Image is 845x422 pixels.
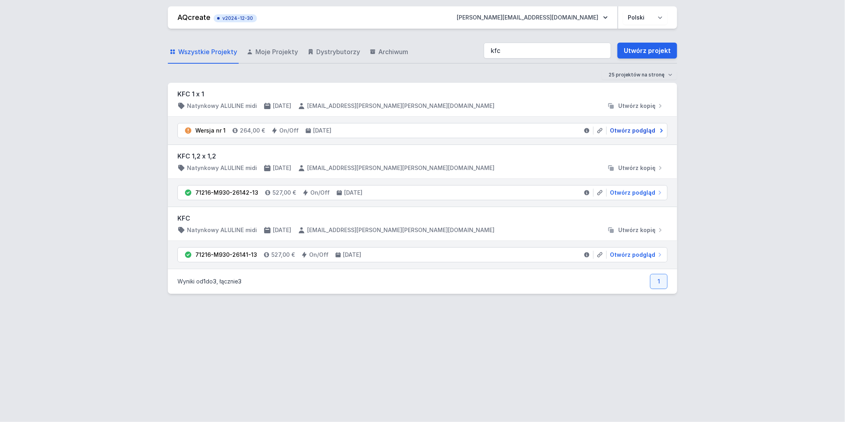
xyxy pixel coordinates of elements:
h3: KFC 1 x 1 [177,89,668,99]
a: Otwórz podgląd [607,251,664,259]
span: Otwórz podgląd [610,127,655,135]
a: 1 [650,274,668,289]
span: Wszystkie Projekty [178,47,237,57]
h4: On/Off [279,127,299,135]
h4: [EMAIL_ADDRESS][PERSON_NAME][PERSON_NAME][DOMAIN_NAME] [307,226,495,234]
span: Utwórz kopię [618,164,656,172]
h3: KFC [177,213,668,223]
span: Otwórz podgląd [610,251,655,259]
h4: Natynkowy ALULINE midi [187,226,257,234]
span: 3 [238,278,241,285]
div: Wersja nr 1 [195,127,226,135]
span: Archiwum [378,47,408,57]
a: Otwórz podgląd [607,189,664,197]
button: Utwórz kopię [604,164,668,172]
span: Otwórz podgląd [610,189,655,197]
a: AQcreate [177,13,210,21]
span: Utwórz kopię [618,226,656,234]
h4: 264,00 € [240,127,265,135]
span: Dystrybutorzy [316,47,360,57]
a: Archiwum [368,41,410,64]
h4: [DATE] [343,251,361,259]
span: Moje Projekty [255,47,298,57]
h4: 527,00 € [273,189,296,197]
h4: [DATE] [273,164,291,172]
a: Wszystkie Projekty [168,41,239,64]
a: Utwórz projekt [617,43,677,59]
h4: [EMAIL_ADDRESS][PERSON_NAME][PERSON_NAME][DOMAIN_NAME] [307,164,495,172]
h4: [DATE] [273,102,291,110]
h4: On/Off [310,189,330,197]
span: v2024-12-30 [218,15,253,21]
a: Otwórz podgląd [607,127,664,135]
button: Utwórz kopię [604,102,668,110]
h4: On/Off [309,251,329,259]
h4: [DATE] [313,127,331,135]
h4: [DATE] [273,226,291,234]
span: 1 [203,278,206,285]
input: Szukaj wśród projektów i wersji... [484,43,611,59]
a: Dystrybutorzy [306,41,362,64]
h4: Natynkowy ALULINE midi [187,102,257,110]
span: Utwórz kopię [618,102,656,110]
p: Wyniki od do , łącznie [177,277,241,285]
button: [PERSON_NAME][EMAIL_ADDRESS][DOMAIN_NAME] [450,10,614,25]
h4: [DATE] [344,189,362,197]
div: 71216-M930-26142-13 [195,189,258,197]
select: Wybierz język [623,10,668,25]
h4: 527,00 € [271,251,295,259]
div: 71216-M930-26141-13 [195,251,257,259]
h4: [EMAIL_ADDRESS][PERSON_NAME][PERSON_NAME][DOMAIN_NAME] [307,102,495,110]
button: v2024-12-30 [214,13,257,22]
button: Utwórz kopię [604,226,668,234]
h3: KFC 1,2 x 1,2 [177,151,668,161]
h4: Natynkowy ALULINE midi [187,164,257,172]
span: 3 [213,278,216,285]
a: Moje Projekty [245,41,300,64]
